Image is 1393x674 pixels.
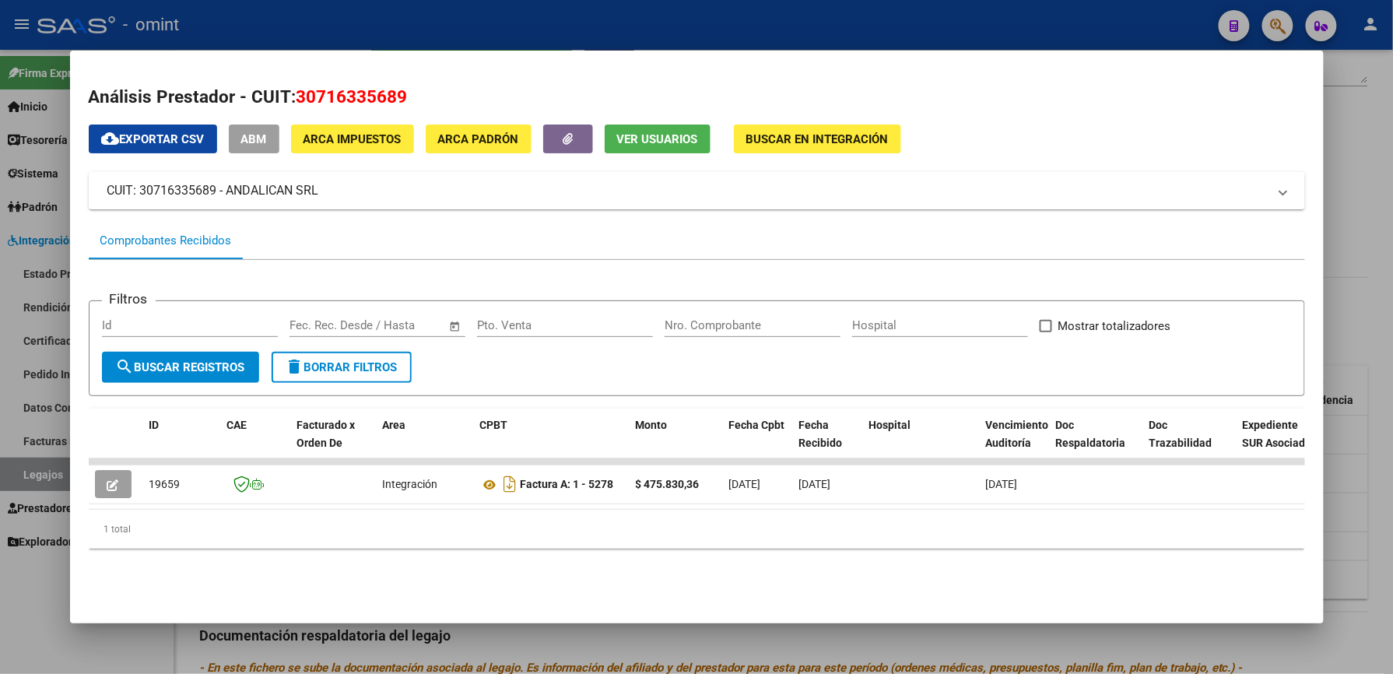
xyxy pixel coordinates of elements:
[102,352,259,383] button: Buscar Registros
[1243,419,1312,449] span: Expediente SUR Asociado
[1056,419,1126,449] span: Doc Respaldatoria
[723,409,793,477] datatable-header-cell: Fecha Cpbt
[304,132,402,146] span: ARCA Impuestos
[980,409,1050,477] datatable-header-cell: Vencimiento Auditoría
[229,125,279,153] button: ABM
[799,478,831,490] span: [DATE]
[799,419,843,449] span: Fecha Recibido
[1058,317,1171,335] span: Mostrar totalizadores
[1050,409,1143,477] datatable-header-cell: Doc Respaldatoria
[116,357,135,376] mat-icon: search
[89,84,1305,111] h2: Análisis Prestador - CUIT:
[377,409,474,477] datatable-header-cell: Area
[296,86,408,107] span: 30716335689
[107,181,1268,200] mat-panel-title: CUIT: 30716335689 - ANDALICAN SRL
[89,125,217,153] button: Exportar CSV
[863,409,980,477] datatable-header-cell: Hospital
[1149,419,1212,449] span: Doc Trazabilidad
[729,478,761,490] span: [DATE]
[521,479,614,491] strong: Factura A: 1 - 5278
[297,419,356,449] span: Facturado x Orden De
[143,409,221,477] datatable-header-cell: ID
[286,360,398,374] span: Borrar Filtros
[227,419,247,431] span: CAE
[383,478,438,490] span: Integración
[89,172,1305,209] mat-expansion-panel-header: CUIT: 30716335689 - ANDALICAN SRL
[446,318,464,335] button: Open calendar
[101,129,120,148] mat-icon: cloud_download
[149,419,160,431] span: ID
[241,132,267,146] span: ABM
[986,419,1049,449] span: Vencimiento Auditoría
[746,132,889,146] span: Buscar en Integración
[101,132,205,146] span: Exportar CSV
[1143,409,1237,477] datatable-header-cell: Doc Trazabilidad
[149,478,181,490] span: 19659
[272,352,412,383] button: Borrar Filtros
[426,125,532,153] button: ARCA Padrón
[89,510,1305,549] div: 1 total
[291,409,377,477] datatable-header-cell: Facturado x Orden De
[367,318,442,332] input: Fecha fin
[438,132,519,146] span: ARCA Padrón
[383,419,406,431] span: Area
[116,360,245,374] span: Buscar Registros
[636,419,668,431] span: Monto
[630,409,723,477] datatable-header-cell: Monto
[474,409,630,477] datatable-header-cell: CPBT
[636,478,700,490] strong: $ 475.830,36
[500,472,521,497] i: Descargar documento
[986,478,1018,490] span: [DATE]
[286,357,304,376] mat-icon: delete
[221,409,291,477] datatable-header-cell: CAE
[291,125,414,153] button: ARCA Impuestos
[729,419,785,431] span: Fecha Cpbt
[480,419,508,431] span: CPBT
[289,318,353,332] input: Fecha inicio
[617,132,698,146] span: Ver Usuarios
[734,125,901,153] button: Buscar en Integración
[1237,409,1322,477] datatable-header-cell: Expediente SUR Asociado
[102,289,156,309] h3: Filtros
[100,232,232,250] div: Comprobantes Recibidos
[605,125,711,153] button: Ver Usuarios
[869,419,911,431] span: Hospital
[793,409,863,477] datatable-header-cell: Fecha Recibido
